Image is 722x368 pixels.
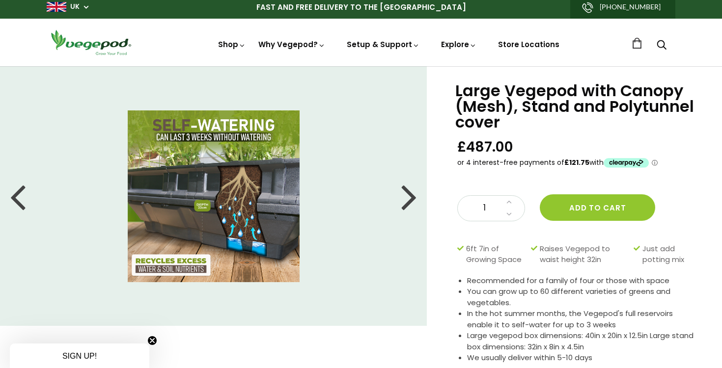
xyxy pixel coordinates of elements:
a: Why Vegepod? [258,39,325,50]
li: In the hot summer months, the Vegepod's full reservoirs enable it to self-water for up to 3 weeks [467,308,697,330]
a: Increase quantity by 1 [503,196,515,209]
a: Search [657,41,666,51]
a: Shop [218,39,246,50]
a: Store Locations [498,39,559,50]
img: gb_large.png [47,2,66,12]
a: Setup & Support [347,39,419,50]
span: 1 [468,202,501,214]
button: Close teaser [147,336,157,345]
h1: Large Vegepod with Canopy (Mesh), Stand and Polytunnel cover [455,83,697,130]
div: SIGN UP!Close teaser [10,343,149,368]
li: Recommended for a family of four or those with space [467,275,697,287]
a: UK [70,2,80,12]
span: Raises Vegepod to waist height 32in [540,243,629,265]
img: Vegepod [47,28,135,56]
span: 6ft 7in of Growing Space [466,243,526,265]
a: Decrease quantity by 1 [503,208,515,221]
li: You can grow up to 60 different varieties of greens and vegetables. [467,286,697,308]
span: Just add potting mix [642,243,693,265]
button: Add to cart [540,194,655,221]
li: Large vegepod box dimensions: 40in x 20in x 12.5in Large stand box dimensions: 32in x 8in x 4.5in [467,330,697,352]
li: We usually deliver within 5-10 days [467,352,697,364]
span: £487.00 [457,138,513,156]
img: Large Vegepod with Canopy (Mesh), Stand and Polytunnel cover [128,110,300,282]
span: SIGN UP! [62,352,97,360]
a: Explore [441,39,476,50]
